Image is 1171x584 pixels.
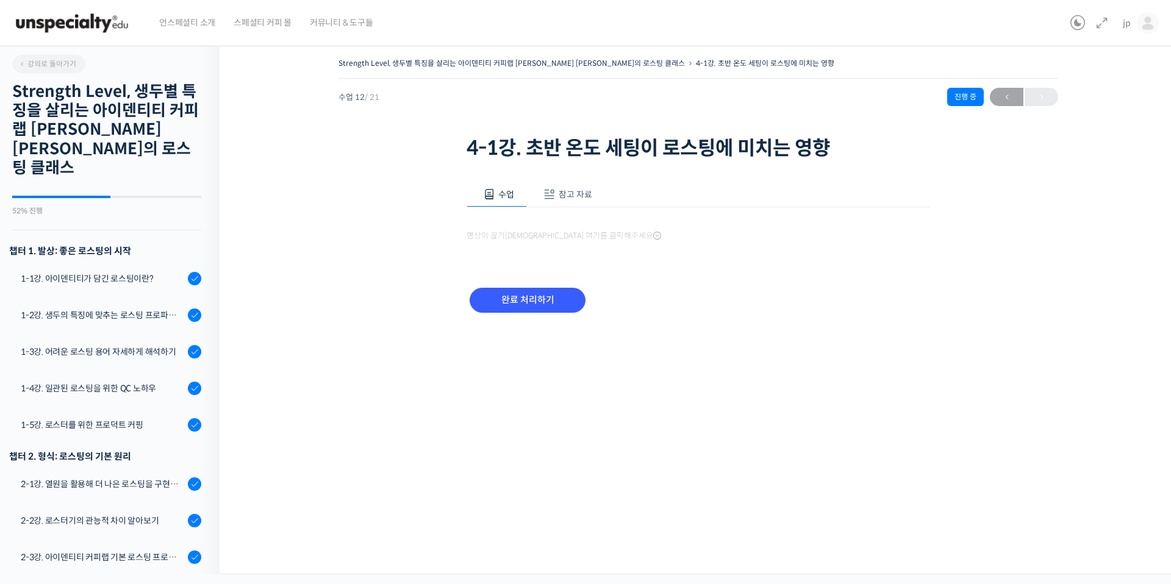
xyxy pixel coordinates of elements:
[21,418,184,432] div: 1-5강. 로스터를 위한 프로덕트 커핑
[21,477,184,491] div: 2-1강. 열원을 활용해 더 나은 로스팅을 구현하는 방법
[21,308,184,322] div: 1-2강. 생두의 특징에 맞추는 로스팅 프로파일 'Stength Level'
[1123,18,1131,29] span: jp
[498,189,514,200] span: 수업
[18,59,76,68] span: 강의로 돌아가기
[12,82,201,177] h2: Strength Level, 생두별 특징을 살리는 아이덴티티 커피랩 [PERSON_NAME] [PERSON_NAME]의 로스팅 클래스
[990,88,1023,106] a: ←이전
[9,243,201,259] h3: 챕터 1. 발상: 좋은 로스팅의 시작
[9,448,201,465] div: 챕터 2. 형식: 로스팅의 기본 원리
[338,93,379,101] span: 수업 12
[21,345,184,358] div: 1-3강. 어려운 로스팅 용어 자세하게 해석하기
[947,88,984,106] div: 진행 중
[467,231,661,241] span: 영상이 끊기[DEMOGRAPHIC_DATA] 여기를 클릭해주세요
[990,89,1023,105] span: ←
[12,207,201,215] div: 52% 진행
[365,92,379,102] span: / 21
[21,272,184,285] div: 1-1강. 아이덴티티가 담긴 로스팅이란?
[21,382,184,395] div: 1-4강. 일관된 로스팅을 위한 QC 노하우
[467,137,930,160] h1: 4-1강. 초반 온도 세팅이 로스팅에 미치는 영향
[696,59,834,68] a: 4-1강. 초반 온도 세팅이 로스팅에 미치는 영향
[470,288,585,313] input: 완료 처리하기
[338,59,685,68] a: Strength Level, 생두별 특징을 살리는 아이덴티티 커피랩 [PERSON_NAME] [PERSON_NAME]의 로스팅 클래스
[21,550,184,564] div: 2-3강. 아이덴티티 커피랩 기본 로스팅 프로파일 세팅
[12,55,85,73] a: 강의로 돌아가기
[21,514,184,527] div: 2-2강. 로스터기의 관능적 차이 알아보기
[559,189,592,200] span: 참고 자료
